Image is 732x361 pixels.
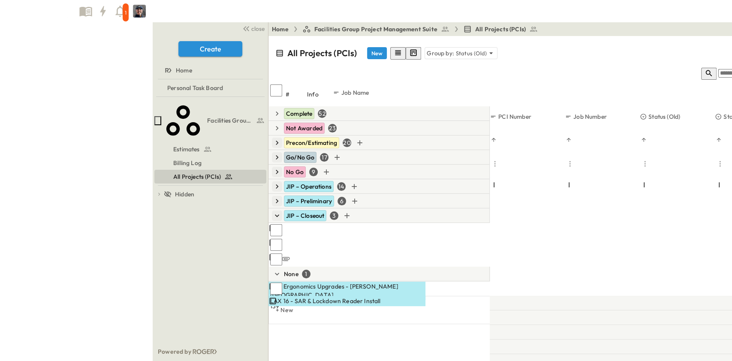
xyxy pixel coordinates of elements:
a: All Projects (PCIs) [463,25,538,33]
button: Add Row in Group [332,152,342,162]
div: Info [307,82,333,106]
input: Select row [270,239,282,251]
p: None [284,270,298,278]
button: Add Row in Group [349,196,360,206]
p: 1 [125,9,127,16]
span: JIP – Closeout [286,212,324,220]
a: Personal Task Board [154,82,265,94]
div: Estimatestest [154,142,266,156]
span: JCC Ergonomics Upgrades - [PERSON_NAME][GEOGRAPHIC_DATA] [270,282,424,299]
div: 6 [337,197,346,205]
span: close [251,24,265,33]
p: All Projects (PCIs) [287,47,357,59]
span: LAX 16 - SAR & Lockdown Reader Install [270,297,380,305]
span: Personal Task Board [167,84,223,92]
img: Profile Picture [133,5,146,18]
div: 14 [337,182,346,191]
button: kanban view [406,47,421,60]
span: Hidden [175,190,194,199]
div: # [286,82,307,106]
span: Complete [286,110,312,117]
input: Select all rows [270,84,282,96]
div: 3 [330,211,338,220]
button: close [239,22,266,34]
div: 9 [309,168,318,176]
a: Facilities Group Project Management Suite [302,25,449,33]
div: 1 [302,270,310,278]
a: Facilities Group Project Management Suite [163,99,265,142]
div: Personal Task Boardtest [154,81,266,95]
span: JIP – Preliminary [286,197,332,205]
p: Group by: [427,49,454,57]
button: Create [178,41,242,57]
div: 23 [328,124,337,132]
span: Facilities Group Project Management Suite [314,25,437,33]
button: Add Row in Group [355,138,365,148]
img: 6c363589ada0b36f064d841b69d3a419a338230e66bb0a533688fa5cc3e9e735.png [10,2,76,20]
div: Powered by [153,342,268,361]
button: row view [390,47,406,60]
a: Home [272,25,289,33]
span: Estimates [173,145,200,153]
a: Billing Log [154,157,265,169]
div: 17 [320,153,328,162]
div: Billing Logtest [154,156,266,170]
span: Precon/Estimating [286,139,337,147]
a: All Projects (PCIs) [154,171,265,183]
div: 20 [343,138,351,147]
button: Add Row in Group [342,211,352,221]
a: Home [154,64,265,76]
div: table view [390,47,421,60]
span: Go/No Go [286,153,314,161]
span: Home [176,66,192,75]
input: Select row [270,283,282,295]
div: Facilities Group Project Management Suitetest [154,99,266,142]
span: All Projects (PCIs) [173,172,221,181]
a: Estimates [154,143,265,155]
button: Add Row in Group [321,167,331,177]
span: JIP – Operations [286,183,331,190]
p: Status (Old) [456,49,487,57]
div: All Projects (PCIs)test [154,170,266,184]
span: Billing Log [173,159,202,167]
nav: breadcrumbs [272,25,543,33]
p: Job Name [341,88,369,97]
input: Select row [270,253,282,265]
button: Add Row in Group [349,181,359,192]
span: Not Awarded [286,124,322,132]
button: New [367,47,387,59]
span: Facilities Group Project Management Suite [207,116,254,125]
span: All Projects (PCIs) [475,25,526,33]
div: 52 [318,109,326,118]
input: Select row [270,224,282,236]
span: No Go [286,168,304,176]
